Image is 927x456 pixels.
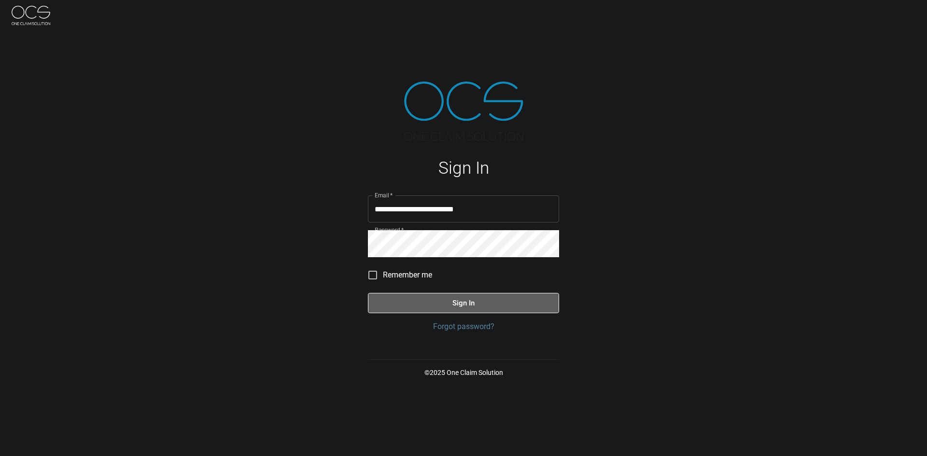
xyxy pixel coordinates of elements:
[375,191,393,199] label: Email
[375,226,404,234] label: Password
[368,368,559,377] p: © 2025 One Claim Solution
[383,269,432,281] span: Remember me
[368,293,559,313] button: Sign In
[404,82,523,141] img: ocs-logo-tra.png
[368,158,559,178] h1: Sign In
[368,321,559,332] a: Forgot password?
[12,6,50,25] img: ocs-logo-white-transparent.png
